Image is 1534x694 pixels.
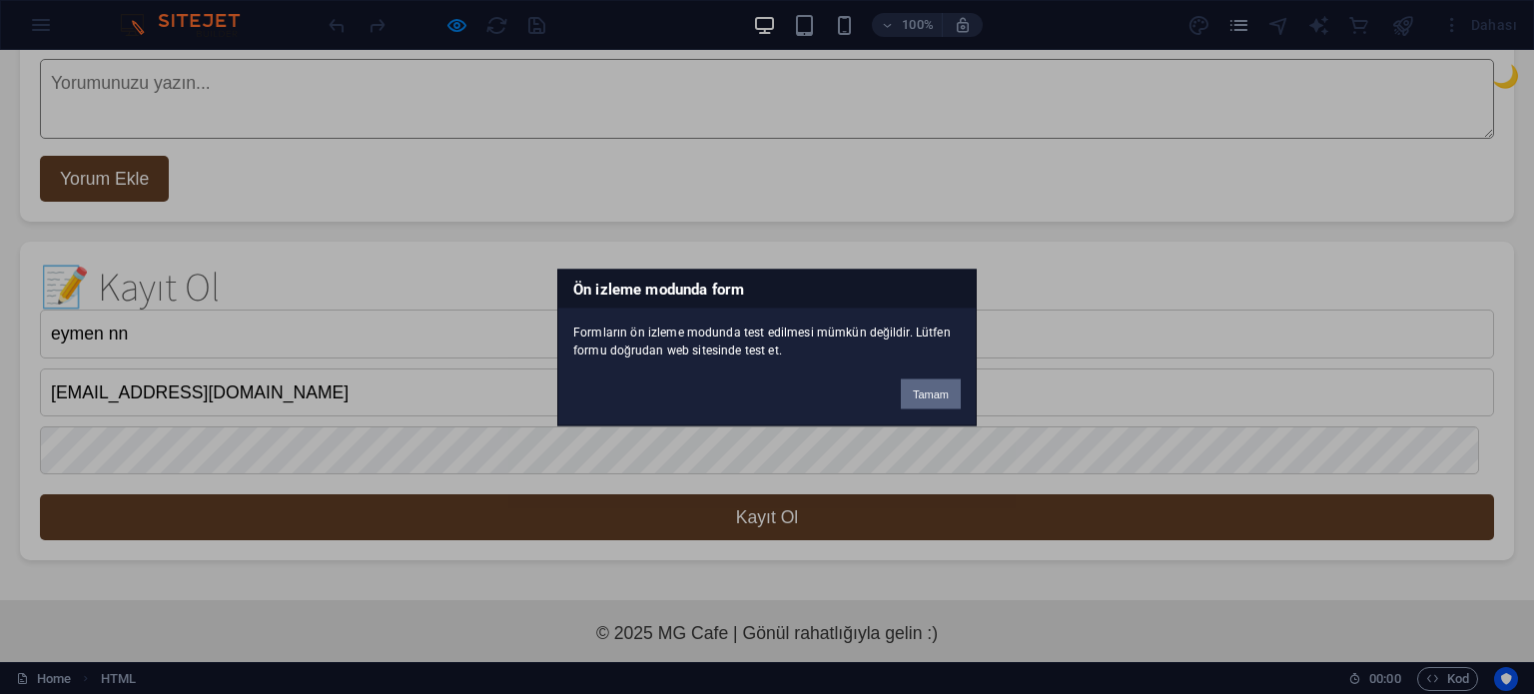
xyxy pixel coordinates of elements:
[1492,10,1519,43] div: 🌙
[40,319,1494,366] input: Email
[40,260,1494,308] input: Adınız
[40,444,1494,490] button: Kayıt Ol
[40,212,1494,260] h2: 📝 Kayıt Ol
[558,308,976,358] div: Formların ön izleme modunda test edilmesi mümkün değildir. Lütfen formu doğrudan web sitesinde te...
[901,378,961,408] button: Tamam
[558,270,976,308] h3: Ön izleme modunda form
[20,570,1514,596] p: © 2025 MG Cafe | Gönül rahatlığıyla gelin :)
[40,106,169,152] button: Yorum Ekle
